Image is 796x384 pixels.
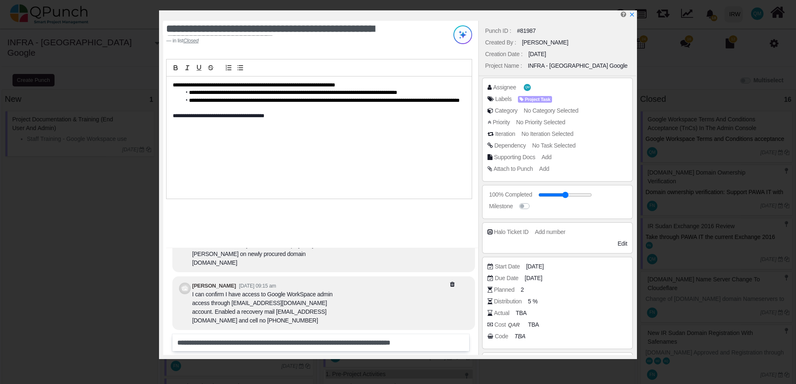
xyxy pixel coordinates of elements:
i: TBA [515,333,525,340]
div: Dependency [494,141,526,150]
div: Created By : [485,38,516,47]
footer: in list [166,37,419,44]
div: Creation Date : [485,50,522,59]
span: Add [542,154,552,160]
div: Milestone [489,202,513,211]
div: INFRA - [GEOGRAPHIC_DATA] Google [528,62,627,70]
span: 2 [521,286,524,294]
div: 100% Completed [489,190,532,199]
div: TXT records shared by PAWA IT and deployed by [PERSON_NAME] on newly procured domain [DOMAIN_NAME] [192,241,338,267]
span: No Iteration Selected [522,130,574,137]
span: TBA [528,320,539,329]
div: Project Name : [485,62,522,70]
div: I can confirm I have access to Google WorkSpace admin access through [EMAIL_ADDRESS][DOMAIN_NAME]... [192,290,338,325]
div: Planned [494,286,514,294]
div: [PERSON_NAME] [522,38,569,47]
svg: x [629,12,635,17]
div: Supporting Docs [494,153,535,162]
div: Labels [495,95,512,103]
div: Actual [494,309,509,318]
span: 5 % [528,297,537,306]
span: No Task Selected [532,142,575,149]
span: Edit [618,240,627,247]
div: Cost [494,320,522,329]
b: [PERSON_NAME] [192,283,236,289]
span: QM [525,86,530,89]
span: No Priority Selected [516,119,565,126]
i: Edit Punch [621,11,626,17]
span: [DATE] [525,274,542,283]
span: No Category Selected [524,107,578,114]
span: [DATE] [526,262,544,271]
b: QAR [508,322,520,328]
span: <div><span class="badge badge-secondary" style="background-color: #AEA1FF"> <i class="fa fa-tag p... [518,95,552,103]
div: Code [495,332,508,341]
span: Project Task [518,96,552,103]
div: Start Date [495,262,520,271]
cite: Source Title [183,38,198,44]
div: Category [495,106,517,115]
span: Add [539,165,549,172]
div: #81987 [517,27,536,35]
a: x [629,11,635,18]
span: TBA [516,309,527,318]
div: Iteration [495,130,515,138]
div: Punch ID : [485,27,511,35]
small: [DATE] 09:15 am [239,283,276,289]
div: Distribution [494,297,522,306]
div: Attach to Punch [493,165,533,173]
div: Priority [493,118,510,127]
div: Due Date [495,274,518,283]
img: Try writing with AI [453,25,472,44]
div: Halo Ticket ID [494,228,528,236]
div: Assignee [493,83,516,92]
span: Add number [535,229,565,235]
u: Closed [183,38,198,44]
span: Qasim Munir [524,84,531,91]
div: [DATE] [528,50,546,59]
